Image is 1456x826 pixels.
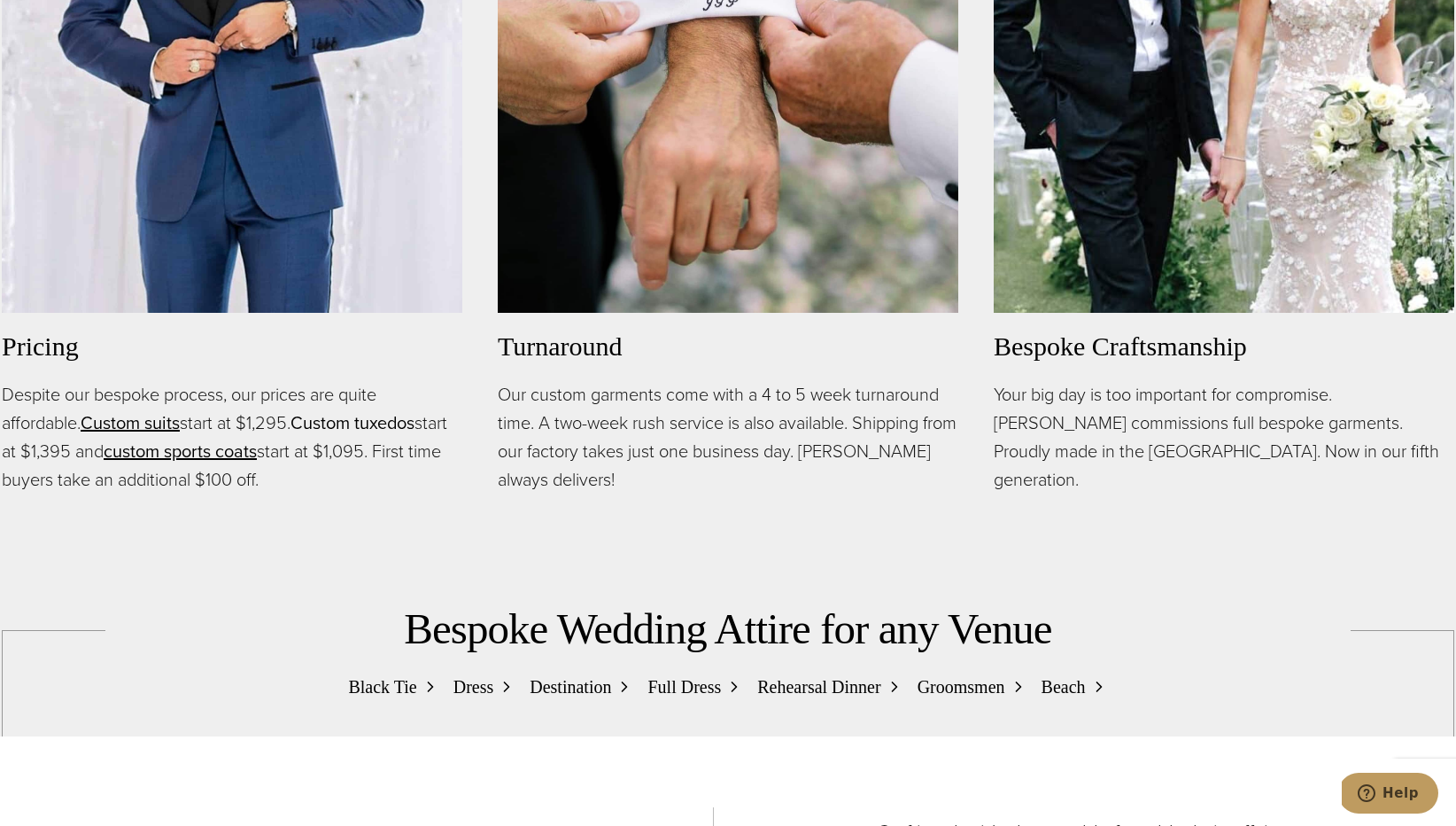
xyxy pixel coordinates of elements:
[104,438,257,464] a: custom sports coats
[348,673,416,701] span: Black Tie
[81,409,180,436] a: Custom suits
[918,673,1005,701] span: Groomsmen
[55,604,1401,656] h2: Bespoke Wedding Attire for any Venue
[1042,673,1086,701] span: Beach
[757,673,880,701] span: Rehearsal Dinner
[1342,773,1438,817] iframe: Opens a widget where you can chat to one of our agents
[994,327,1454,366] h3: Bespoke Craftsmanship
[647,673,743,701] a: Full Dress
[2,327,462,366] h3: Pricing
[498,327,958,366] h3: Turnaround
[498,380,958,494] p: Our custom garments come with a 4 to 5 week turnaround time. A two-week rush service is also avai...
[757,673,902,701] a: Rehearsal Dinner
[530,673,633,701] a: Destination
[290,409,414,436] a: Custom tuxedos
[647,673,721,701] span: Full Dress
[530,673,611,701] span: Destination
[453,673,494,701] span: Dress
[994,380,1454,494] p: Your big day is too important for compromise. [PERSON_NAME] commissions full bespoke garments. Pr...
[918,673,1027,701] a: Groomsmen
[348,673,438,701] a: Black Tie
[453,673,516,701] a: Dress
[1042,673,1108,701] a: Beach
[2,380,462,494] p: Despite our bespoke process, our prices are quite affordable. start at $1,295. start at $1,395 an...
